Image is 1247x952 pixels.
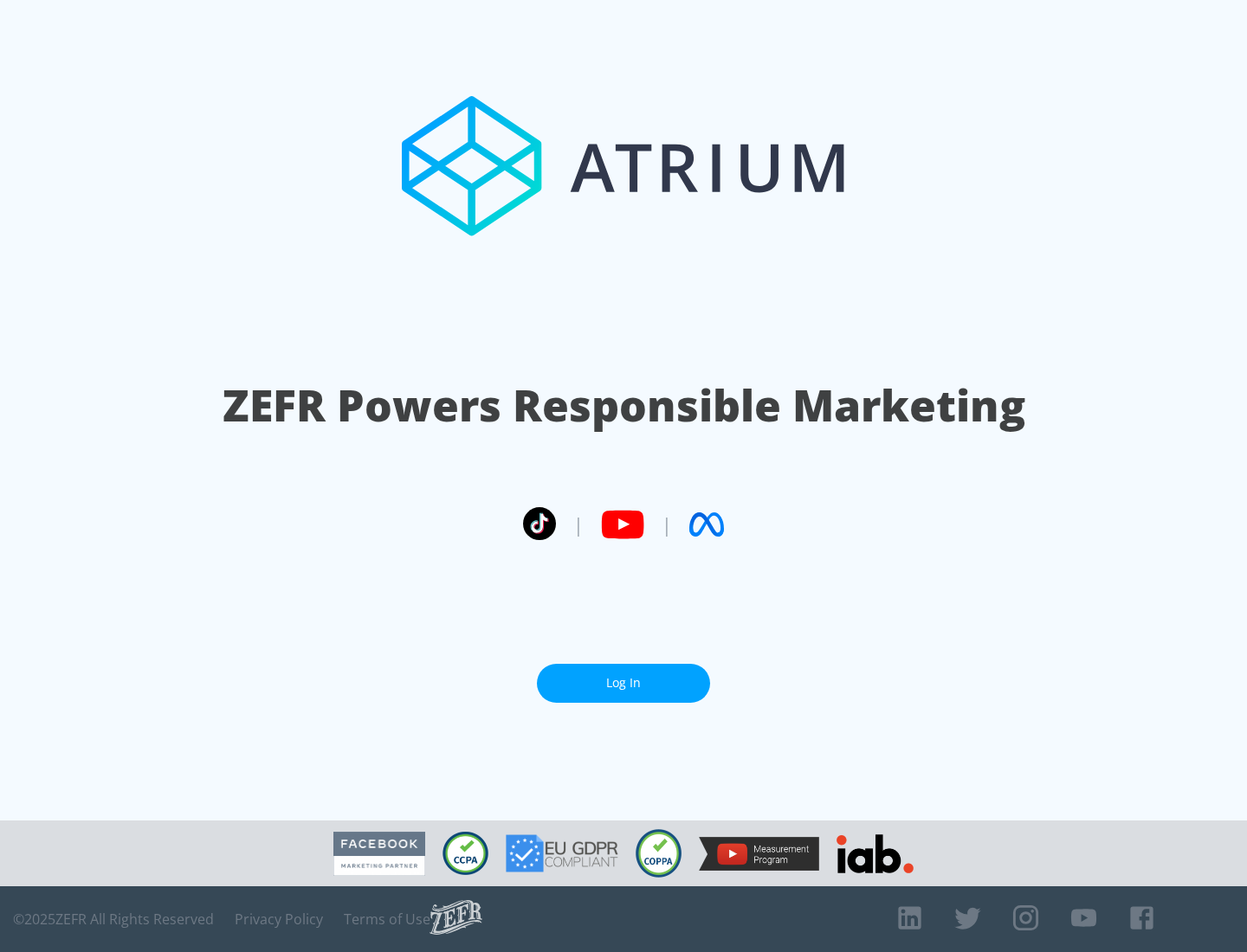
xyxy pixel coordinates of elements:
img: IAB [837,834,914,873]
h1: ZEFR Powers Responsible Marketing [223,376,1025,435]
a: Privacy Policy [235,910,323,928]
img: YouTube Measurement Program [699,837,819,871]
span: | [662,511,672,537]
a: Terms of Use [344,910,430,928]
img: Facebook Marketing Partner [333,832,425,876]
span: © 2025 ZEFR All Rights Reserved [13,910,214,928]
a: Log In [537,664,710,703]
img: COPPA Compliant [636,829,682,878]
img: CCPA Compliant [443,832,488,875]
img: GDPR Compliant [506,834,618,872]
span: | [573,511,584,537]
